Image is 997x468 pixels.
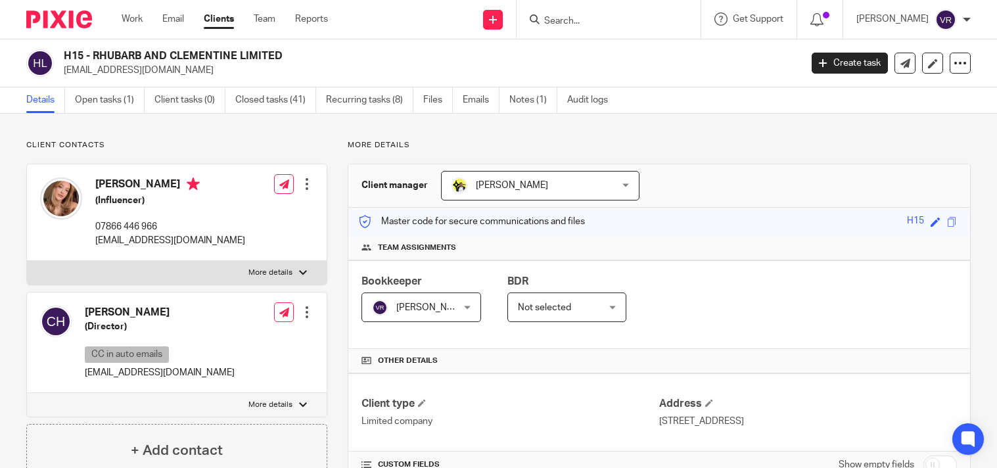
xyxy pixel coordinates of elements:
[361,397,659,411] h4: Client type
[154,87,225,113] a: Client tasks (0)
[26,11,92,28] img: Pixie
[358,215,585,228] p: Master code for secure communications and files
[26,49,54,77] img: svg%3E
[372,300,388,316] img: svg%3E
[396,303,469,312] span: [PERSON_NAME]
[378,356,438,366] span: Other details
[935,9,956,30] img: svg%3E
[463,87,499,113] a: Emails
[295,12,328,26] a: Reports
[659,415,957,428] p: [STREET_ADDRESS]
[162,12,184,26] a: Email
[509,87,557,113] a: Notes (1)
[733,14,783,24] span: Get Support
[95,220,245,233] p: 07866 446 966
[361,179,428,192] h3: Client manager
[248,400,292,410] p: More details
[187,177,200,191] i: Primary
[254,12,275,26] a: Team
[518,303,571,312] span: Not selected
[85,346,169,363] p: CC in auto emails
[856,12,929,26] p: [PERSON_NAME]
[95,194,245,207] h5: (Influencer)
[95,234,245,247] p: [EMAIL_ADDRESS][DOMAIN_NAME]
[131,440,223,461] h4: + Add contact
[361,276,422,287] span: Bookkeeper
[26,87,65,113] a: Details
[423,87,453,113] a: Files
[204,12,234,26] a: Clients
[812,53,888,74] a: Create task
[85,320,235,333] h5: (Director)
[543,16,661,28] input: Search
[85,366,235,379] p: [EMAIL_ADDRESS][DOMAIN_NAME]
[40,177,82,220] img: Olivia%20Herring.jpg
[476,181,548,190] span: [PERSON_NAME]
[659,397,957,411] h4: Address
[26,140,327,151] p: Client contacts
[361,415,659,428] p: Limited company
[64,49,646,63] h2: H15 - RHUBARB AND CLEMENTINE LIMITED
[907,214,924,229] div: H15
[567,87,618,113] a: Audit logs
[248,268,292,278] p: More details
[378,243,456,253] span: Team assignments
[40,306,72,337] img: svg%3E
[507,276,528,287] span: BDR
[326,87,413,113] a: Recurring tasks (8)
[122,12,143,26] a: Work
[452,177,467,193] img: Carine-Starbridge.jpg
[348,140,971,151] p: More details
[95,177,245,194] h4: [PERSON_NAME]
[64,64,792,77] p: [EMAIL_ADDRESS][DOMAIN_NAME]
[75,87,145,113] a: Open tasks (1)
[85,306,235,319] h4: [PERSON_NAME]
[235,87,316,113] a: Closed tasks (41)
